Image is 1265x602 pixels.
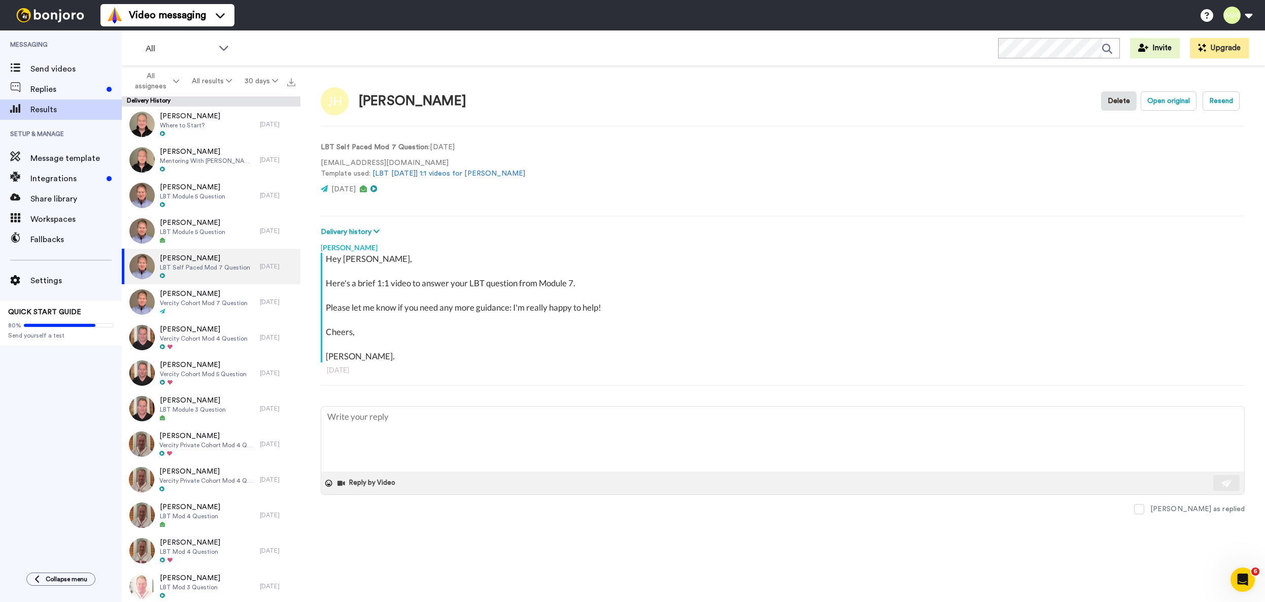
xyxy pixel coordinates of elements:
span: 6 [1251,567,1259,576]
span: LBT Mod 4 Question [160,512,220,520]
div: [DATE] [260,298,295,306]
strong: LBT Self Paced Mod 7 Question [321,144,428,151]
button: Invite [1130,38,1180,58]
span: Settings [30,275,122,287]
span: [PERSON_NAME] [159,466,255,477]
a: [PERSON_NAME]Vercity Cohort Mod 4 Question[DATE] [122,320,300,355]
img: vm-color.svg [107,7,123,23]
span: Send videos [30,63,122,75]
span: 80% [8,321,21,329]
span: [PERSON_NAME] [160,538,220,548]
button: All results [186,72,238,90]
span: All [146,43,214,55]
span: QUICK START GUIDE [8,309,81,316]
img: 3b5bbadc-7fb2-41ce-9d4a-d5c8c7a81e38-thumb.jpg [129,360,155,386]
a: [PERSON_NAME]LBT Module 5 Question[DATE] [122,178,300,213]
div: Hey [PERSON_NAME], Here's a brief 1:1 video to answer your LBT question from Module 7. Please let... [326,253,1242,362]
span: [PERSON_NAME] [160,360,247,370]
span: Collapse menu [46,575,87,583]
img: 59599505-2823-4114-8970-f568667e08d4-thumb.jpg [129,147,155,173]
button: Export all results that match these filters now. [284,74,298,89]
div: [DATE] [260,511,295,519]
span: LBT Mod 4 Question [160,548,220,556]
span: [PERSON_NAME] [160,182,225,192]
span: Video messaging [129,8,206,22]
span: [PERSON_NAME] [160,111,220,121]
div: [DATE] [260,227,295,235]
a: [PERSON_NAME]LBT Module 3 Question[DATE] [122,391,300,426]
a: [LBT [DATE]] 1:1 videos for [PERSON_NAME] [372,170,525,177]
span: [PERSON_NAME] [160,147,255,157]
span: Send yourself a test [8,331,114,340]
img: 8af386c8-f0f0-476a-8447-3edea1d4cd6f-thumb.jpg [129,183,155,208]
span: Where to Start? [160,121,220,129]
a: [PERSON_NAME]Where to Start?[DATE] [122,107,300,142]
span: Workspaces [30,213,122,225]
a: [PERSON_NAME]LBT Mod 4 Question[DATE] [122,533,300,568]
div: [DATE] [260,120,295,128]
span: Share library [30,193,122,205]
span: All assignees [130,71,171,91]
span: LBT Mod 3 Question [160,583,220,591]
span: [PERSON_NAME] [160,395,226,406]
span: LBT Self Paced Mod 7 Question [160,263,250,272]
span: [PERSON_NAME] [160,502,220,512]
div: Delivery History [122,96,300,107]
img: b17f4566-586d-4949-9c16-4fafa83ff7d2-thumb.jpg [129,538,155,563]
button: All assignees [124,67,186,95]
p: : [DATE] [321,142,526,153]
a: [PERSON_NAME]LBT Mod 4 Question[DATE] [122,497,300,533]
span: Fallbacks [30,233,122,246]
a: [PERSON_NAME]Vercity Private Cohort Mod 4 Question[DATE] [122,426,300,462]
div: [DATE] [260,405,295,413]
span: [PERSON_NAME] [159,431,255,441]
img: 1dabb941-1905-46bb-80e4-fbc073c92a12-thumb.jpg [129,289,155,315]
a: [PERSON_NAME]Vercity Private Cohort Mod 4 Question[DATE] [122,462,300,497]
div: [PERSON_NAME] [359,94,466,109]
img: 6611293d-f3f2-4f89-957c-7128a0f44778-thumb.jpg [129,325,155,350]
span: [PERSON_NAME] [160,218,225,228]
button: Open original [1141,91,1196,111]
div: [DATE] [260,191,295,199]
span: LBT Module 5 Question [160,228,225,236]
div: [DATE] [260,369,295,377]
span: Vercity Cohort Mod 4 Question [160,335,248,343]
img: bj-logo-header-white.svg [12,8,88,22]
img: export.svg [287,78,295,86]
span: Message template [30,152,122,164]
div: [DATE] [260,440,295,448]
button: Reply by Video [336,476,398,491]
a: [PERSON_NAME]Vercity Cohort Mod 7 Question[DATE] [122,284,300,320]
span: Vercity Cohort Mod 7 Question [160,299,248,307]
span: [PERSON_NAME] [160,573,220,583]
img: Image of Jos Hospers [321,87,349,115]
img: e4a7fa54-18e6-4322-8d0e-bf4ff81a2a0e-thumb.jpg [129,467,154,492]
span: Replies [30,83,102,95]
div: [DATE] [260,476,295,484]
div: [PERSON_NAME] as replied [1150,504,1245,514]
span: [PERSON_NAME] [160,289,248,299]
button: Upgrade [1190,38,1249,58]
a: [PERSON_NAME]LBT Module 5 Question[DATE] [122,213,300,249]
div: [DATE] [327,365,1239,375]
img: 47e5af66-fbaf-49f9-8292-0284655b4f46-thumb.jpg [129,396,155,421]
img: ad798bc2-93f3-419e-947e-36537f89573b-thumb.jpg [129,503,155,528]
span: Integrations [30,173,102,185]
a: [PERSON_NAME]LBT Self Paced Mod 7 Question[DATE] [122,249,300,284]
button: Collapse menu [26,573,95,586]
img: a62b23f6-6c5c-4865-91b4-22a98af0f15d-thumb.jpg [129,431,154,457]
span: LBT Module 3 Question [160,406,226,414]
div: [DATE] [260,262,295,271]
div: [DATE] [260,156,295,164]
button: Delete [1101,91,1137,111]
div: [DATE] [260,547,295,555]
span: LBT Module 5 Question [160,192,225,200]
a: [PERSON_NAME]Vercity Cohort Mod 5 Question[DATE] [122,355,300,391]
div: [DATE] [260,333,295,342]
span: [PERSON_NAME] [160,253,250,263]
span: Mentoring With [PERSON_NAME] [160,157,255,165]
span: Vercity Cohort Mod 5 Question [160,370,247,378]
span: [PERSON_NAME] [160,324,248,335]
span: [DATE] [331,186,356,193]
